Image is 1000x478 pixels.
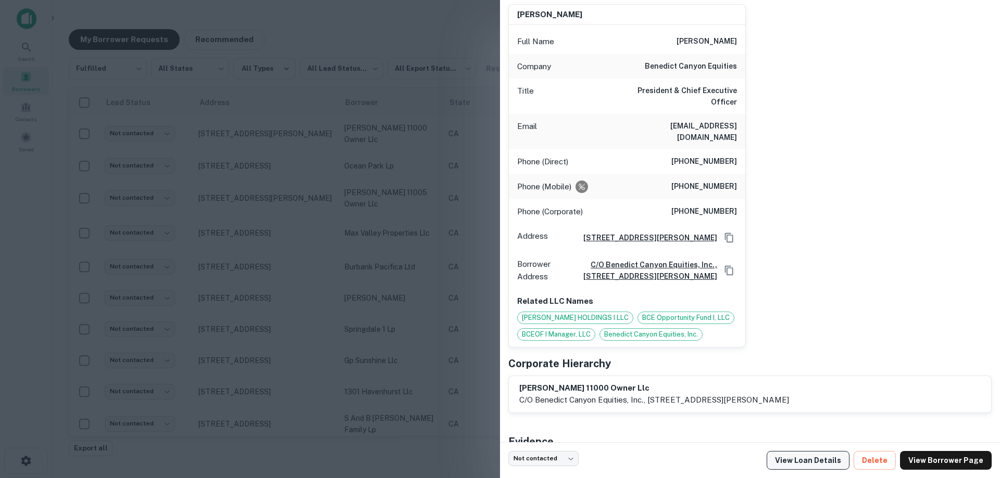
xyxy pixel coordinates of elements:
p: Phone (Corporate) [517,205,583,218]
span: Benedict Canyon Equities, Inc. [600,329,702,340]
button: Copy Address [721,263,737,278]
h5: Corporate Hierarchy [508,356,611,371]
h6: [EMAIL_ADDRESS][DOMAIN_NAME] [612,120,737,143]
p: Full Name [517,35,554,48]
p: Phone (Direct) [517,156,568,168]
span: [PERSON_NAME] HOLDINGS I LLC [518,313,633,323]
div: Requests to not be contacted at this number [576,180,588,193]
div: Not contacted [508,451,579,466]
h6: benedict canyon equities [645,60,737,73]
button: Delete [854,451,896,470]
p: c/o benedict canyon equities, inc., [STREET_ADDRESS][PERSON_NAME] [519,394,789,406]
p: Email [517,120,537,143]
h6: [PHONE_NUMBER] [671,205,737,218]
p: Company [517,60,551,73]
span: BCE Opportunity Fund I, LLC [638,313,734,323]
h5: Evidence [508,434,554,449]
p: Address [517,230,548,246]
p: Title [517,85,534,108]
span: BCEOF I Manager, LLC [518,329,595,340]
a: c/o benedict canyon equities, inc., [STREET_ADDRESS][PERSON_NAME] [561,259,717,282]
a: View Borrower Page [900,451,992,470]
a: View Loan Details [767,451,849,470]
h6: [PERSON_NAME] [517,9,582,21]
iframe: Chat Widget [948,361,1000,411]
p: Borrower Address [517,258,557,282]
h6: [PERSON_NAME] [677,35,737,48]
p: Related LLC Names [517,295,737,307]
p: Phone (Mobile) [517,180,571,193]
h6: [PHONE_NUMBER] [671,156,737,168]
button: Copy Address [721,230,737,246]
h6: President & Chief Executive Officer [612,85,737,108]
h6: [PHONE_NUMBER] [671,180,737,193]
h6: [PERSON_NAME] 11000 owner llc [519,382,789,394]
a: [STREET_ADDRESS][PERSON_NAME] [575,232,717,243]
